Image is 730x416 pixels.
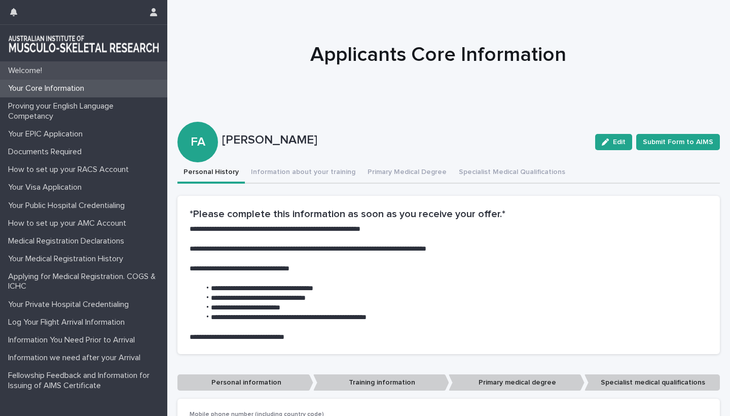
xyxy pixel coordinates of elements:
h2: *Please complete this information as soon as you receive your offer.* [190,208,708,220]
p: Information You Need Prior to Arrival [4,335,143,345]
p: Documents Required [4,147,90,157]
p: Your Public Hospital Credentialing [4,201,133,211]
p: Your EPIC Application [4,129,91,139]
button: Personal History [177,162,245,184]
p: How to set up your RACS Account [4,165,137,175]
p: How to set up your AMC Account [4,219,134,228]
button: Edit [595,134,632,150]
p: Your Visa Application [4,183,90,192]
p: Welcome! [4,66,50,76]
div: FA [177,94,218,150]
p: Medical Registration Declarations [4,236,132,246]
p: Information we need after your Arrival [4,353,149,363]
p: Your Medical Registration History [4,254,131,264]
button: Submit Form to AIMS [636,134,720,150]
p: Primary medical degree [449,374,585,391]
p: Personal information [177,374,313,391]
p: Your Private Hospital Credentialing [4,300,137,309]
p: Proving your English Language Competancy [4,101,167,121]
p: Specialist medical qualifications [585,374,720,391]
p: [PERSON_NAME] [222,133,587,148]
button: Specialist Medical Qualifications [453,162,571,184]
button: Primary Medical Degree [361,162,453,184]
img: 1xcjEmqDTcmQhduivVBy [8,33,159,53]
span: Submit Form to AIMS [643,137,713,147]
button: Information about your training [245,162,361,184]
p: Log Your Flight Arrival Information [4,318,133,327]
p: Fellowship Feedback and Information for Issuing of AIMS Certificate [4,371,167,390]
h1: Applicants Core Information [190,43,686,67]
p: Your Core Information [4,84,92,93]
span: Edit [613,138,626,146]
p: Training information [313,374,449,391]
p: Applying for Medical Registration. COGS & ICHC [4,272,167,291]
